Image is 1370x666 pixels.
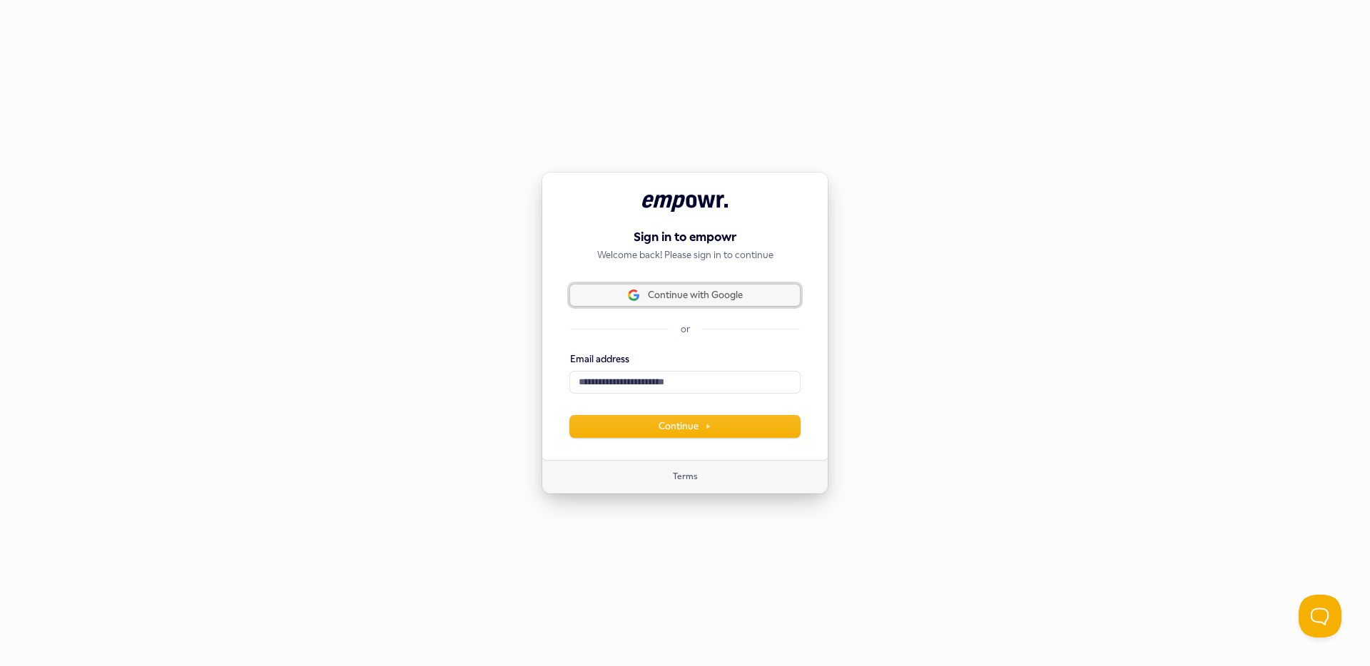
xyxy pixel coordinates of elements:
img: Sign in with Google [628,290,639,301]
p: or [681,323,690,336]
span: Continue with Google [648,289,743,302]
p: Welcome back! Please sign in to continue [570,249,800,262]
h1: Sign in to empowr [570,229,800,246]
iframe: Help Scout Beacon - Open [1299,595,1341,637]
a: Terms [673,471,697,483]
label: Email address [570,353,629,366]
button: Continue [570,416,800,437]
button: Sign in with GoogleContinue with Google [570,285,800,306]
span: Continue [659,420,711,433]
img: empowr [642,195,728,212]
